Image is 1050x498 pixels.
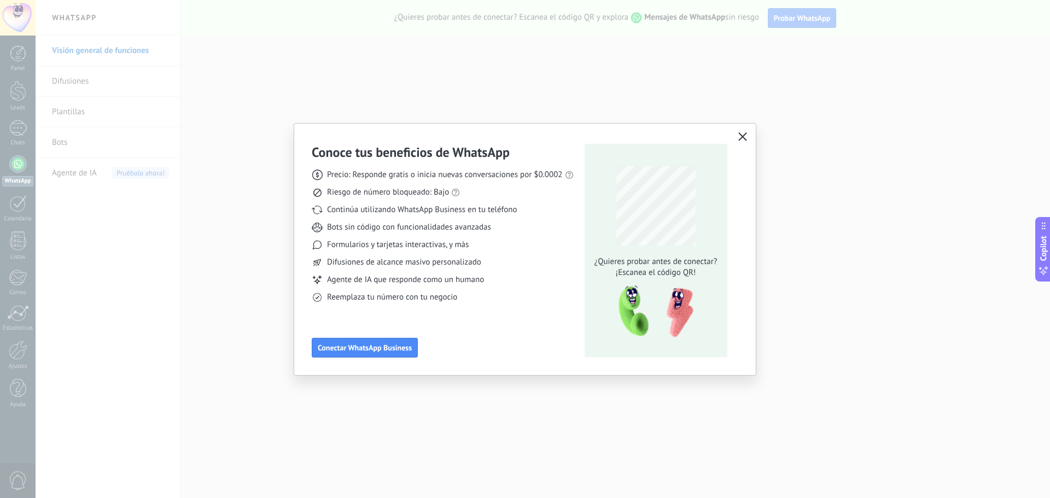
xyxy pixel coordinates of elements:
[327,239,469,250] span: Formularios y tarjetas interactivas, y más
[312,338,418,358] button: Conectar WhatsApp Business
[318,344,412,351] span: Conectar WhatsApp Business
[312,144,510,161] h3: Conoce tus beneficios de WhatsApp
[591,256,720,267] span: ¿Quieres probar antes de conectar?
[327,204,517,215] span: Continúa utilizando WhatsApp Business en tu teléfono
[327,187,449,198] span: Riesgo de número bloqueado: Bajo
[327,169,563,180] span: Precio: Responde gratis o inicia nuevas conversaciones por $0.0002
[327,222,491,233] span: Bots sin código con funcionalidades avanzadas
[1038,236,1049,261] span: Copilot
[327,292,457,303] span: Reemplaza tu número con tu negocio
[591,267,720,278] span: ¡Escanea el código QR!
[609,283,696,341] img: qr-pic-1x.png
[327,274,484,285] span: Agente de IA que responde como un humano
[327,257,481,268] span: Difusiones de alcance masivo personalizado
